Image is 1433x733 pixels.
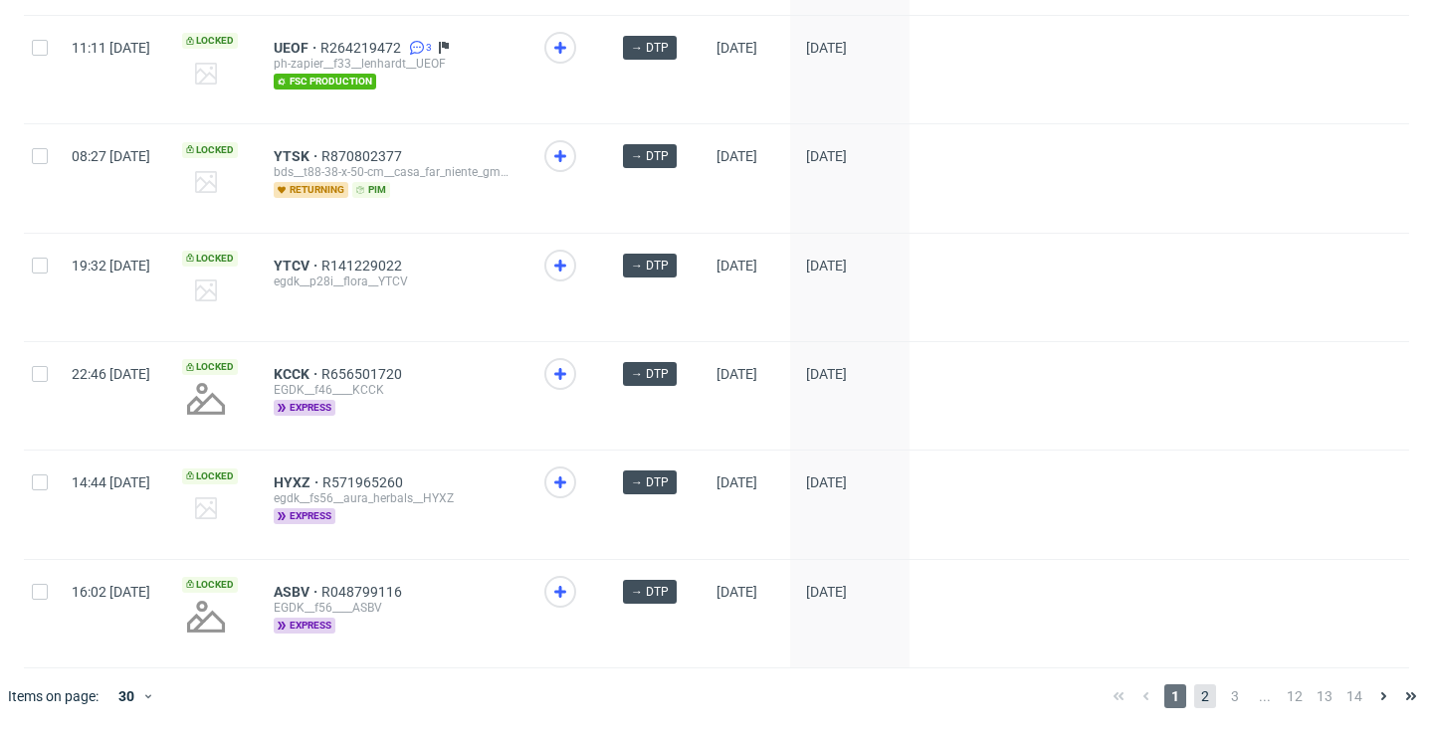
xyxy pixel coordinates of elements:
[274,584,321,600] a: ASBV
[806,258,847,274] span: [DATE]
[182,375,230,423] img: no_design.png
[182,33,238,49] span: Locked
[274,382,512,398] div: EGDK__f46____KCCK
[806,366,847,382] span: [DATE]
[716,474,757,490] span: [DATE]
[631,257,669,275] span: → DTP
[806,474,847,490] span: [DATE]
[274,56,512,72] div: ph-zapier__f33__lenhardt__UEOF
[426,40,432,56] span: 3
[806,584,847,600] span: [DATE]
[321,258,406,274] a: R141229022
[321,584,406,600] a: R048799116
[182,593,230,641] img: no_design.png
[1314,684,1335,708] span: 13
[182,359,238,375] span: Locked
[405,40,432,56] a: 3
[716,148,757,164] span: [DATE]
[322,474,407,490] a: R571965260
[274,258,321,274] a: YTCV
[182,468,238,484] span: Locked
[8,686,99,706] span: Items on page:
[72,40,150,56] span: 11:11 [DATE]
[716,40,757,56] span: [DATE]
[274,600,512,616] div: EGDK__f56____ASBV
[1224,684,1246,708] span: 3
[631,583,669,601] span: → DTP
[274,618,335,634] span: express
[182,251,238,267] span: Locked
[72,474,150,490] span: 14:44 [DATE]
[716,258,757,274] span: [DATE]
[631,473,669,491] span: → DTP
[274,40,320,56] a: UEOF
[352,182,390,198] span: pim
[274,508,335,524] span: express
[274,164,512,180] div: bds__t88-38-x-50-cm__casa_far_niente_gmbh__YTSK
[274,490,512,506] div: egdk__fs56__aura_herbals__HYXZ
[274,182,348,198] span: returning
[806,148,847,164] span: [DATE]
[320,40,405,56] a: R264219472
[321,366,406,382] a: R656501720
[72,584,150,600] span: 16:02 [DATE]
[631,147,669,165] span: → DTP
[274,74,376,90] span: fsc production
[182,142,238,158] span: Locked
[1254,684,1276,708] span: ...
[631,365,669,383] span: → DTP
[274,148,321,164] a: YTSK
[182,577,238,593] span: Locked
[1194,684,1216,708] span: 2
[1164,684,1186,708] span: 1
[631,39,669,57] span: → DTP
[72,148,150,164] span: 08:27 [DATE]
[716,366,757,382] span: [DATE]
[1343,684,1365,708] span: 14
[274,274,512,289] div: egdk__p28i__flora__YTCV
[1284,684,1306,708] span: 12
[72,258,150,274] span: 19:32 [DATE]
[274,400,335,416] span: express
[321,148,406,164] a: R870802377
[274,366,321,382] a: KCCK
[274,474,322,490] a: HYXZ
[806,40,847,56] span: [DATE]
[716,584,757,600] span: [DATE]
[72,366,150,382] span: 22:46 [DATE]
[106,682,142,710] div: 30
